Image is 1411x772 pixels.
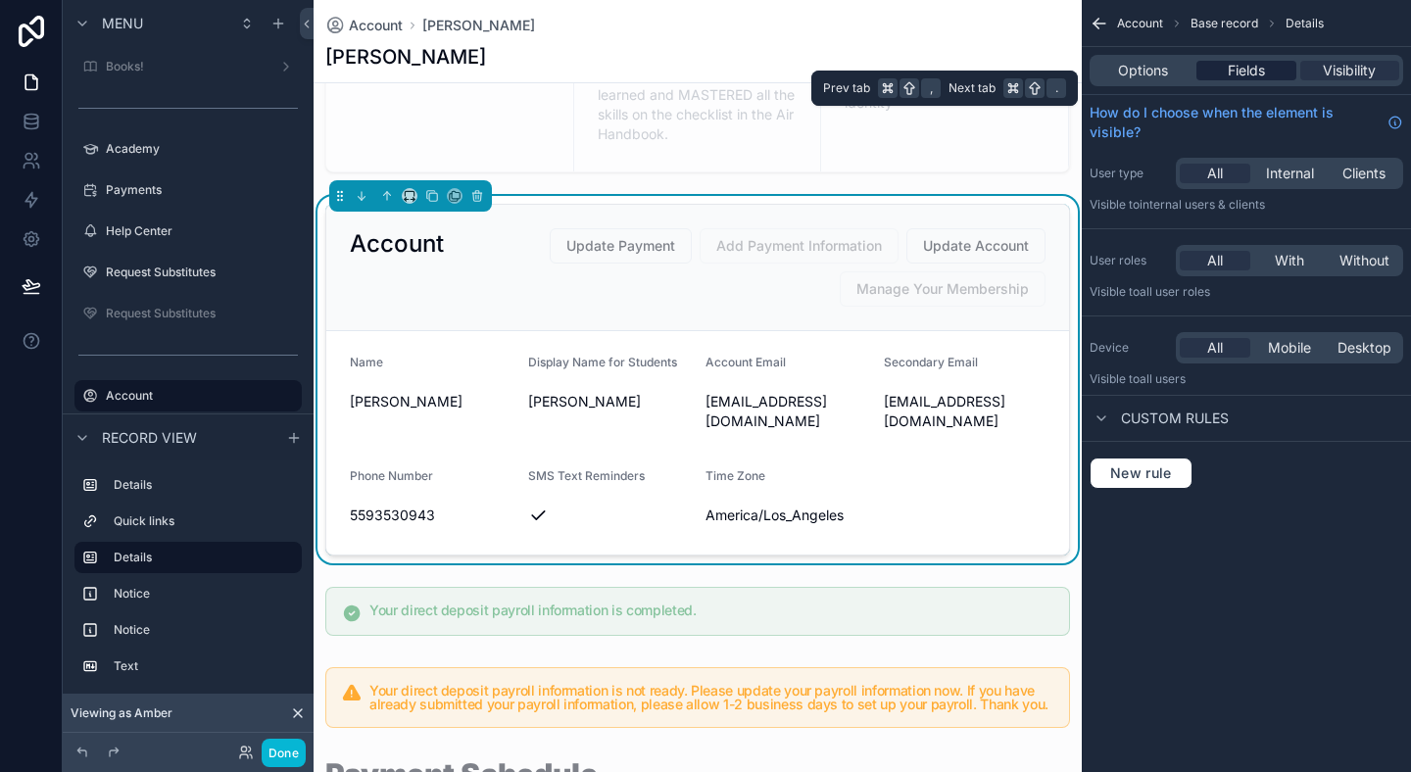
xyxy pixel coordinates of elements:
label: Device [1090,340,1168,356]
span: 5593530943 [350,506,512,525]
span: Account [349,16,403,35]
label: Notice [114,622,294,638]
a: How do I choose when the element is visible? [1090,103,1403,142]
p: Visible to [1090,197,1403,213]
span: Options [1118,61,1168,80]
span: With [1275,251,1304,270]
span: Without [1339,251,1389,270]
span: Internal [1266,164,1314,183]
span: How do I choose when the element is visible? [1090,103,1380,142]
span: Next tab [949,80,996,96]
span: New rule [1102,464,1180,482]
label: Academy [106,141,298,157]
span: All [1207,164,1223,183]
span: Name [350,355,383,369]
div: scrollable content [63,460,314,701]
label: Books! [106,59,270,74]
span: Time Zone [705,468,765,483]
label: Details [114,477,294,493]
button: New rule [1090,458,1192,489]
label: Account [106,388,290,404]
label: Payments [106,182,298,198]
span: Desktop [1338,338,1391,358]
label: Request Substitutes [106,306,298,321]
span: Menu [102,14,143,33]
span: [PERSON_NAME] [528,392,691,411]
span: Secondary Email [884,355,978,369]
a: Books! [74,51,302,82]
a: Request Substitutes [74,298,302,329]
span: All [1207,251,1223,270]
span: Account Email [705,355,786,369]
span: Clients [1342,164,1386,183]
label: Quick links [114,513,294,529]
span: Viewing as Amber [71,705,172,721]
span: [EMAIL_ADDRESS][DOMAIN_NAME] [705,392,868,431]
span: Record view [102,428,197,448]
span: , [923,80,939,96]
label: User roles [1090,253,1168,268]
a: [PERSON_NAME] [422,16,535,35]
span: Custom rules [1121,409,1229,428]
span: Display Name for Students [528,355,677,369]
span: Base record [1191,16,1258,31]
label: Text [114,658,294,674]
span: [EMAIL_ADDRESS][DOMAIN_NAME] [884,392,1046,431]
span: Phone Number [350,468,433,483]
a: Account [74,380,302,411]
p: Visible to [1090,371,1403,387]
span: . [1048,80,1064,96]
span: Account [1117,16,1163,31]
span: All [1207,338,1223,358]
label: Help Center [106,223,298,239]
span: Fields [1228,61,1265,80]
button: Done [262,739,306,767]
label: Notice [114,586,294,602]
span: Prev tab [823,80,870,96]
span: all users [1140,371,1186,386]
span: [PERSON_NAME] [350,392,512,411]
span: Visibility [1323,61,1376,80]
span: Details [1286,16,1324,31]
label: Details [114,550,286,565]
span: All user roles [1140,284,1210,299]
p: Visible to [1090,284,1403,300]
span: America/Los_Angeles [705,506,844,525]
h1: [PERSON_NAME] [325,43,486,71]
a: Account [325,16,403,35]
span: SMS Text Reminders [528,468,645,483]
label: User type [1090,166,1168,181]
a: Payments [74,174,302,206]
span: Mobile [1268,338,1311,358]
label: Request Substitutes [106,265,298,280]
span: Internal users & clients [1140,197,1265,212]
h2: Account [350,228,444,260]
